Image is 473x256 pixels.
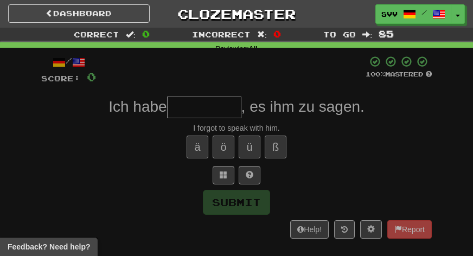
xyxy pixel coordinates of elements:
button: ö [213,136,234,158]
div: / [41,55,96,69]
span: Ich habe [108,98,167,115]
span: : [362,30,372,38]
span: 0 [142,28,150,39]
span: Score: [41,74,80,83]
span: Incorrect [192,30,251,39]
div: I forgot to speak with him. [41,123,432,133]
button: Submit [203,190,270,215]
a: Dashboard [8,4,150,23]
span: To go [323,30,356,39]
button: Round history (alt+y) [334,220,355,239]
span: Open feedback widget [8,241,90,252]
button: Help! [290,220,329,239]
button: Switch sentence to multiple choice alt+p [213,166,234,184]
span: : [257,30,267,38]
button: ß [265,136,286,158]
span: , es ihm zu sagen. [241,98,365,115]
span: : [126,30,136,38]
span: svv [381,9,398,19]
button: Single letter hint - you only get 1 per sentence and score half the points! alt+h [239,166,260,184]
a: svv / [375,4,451,24]
strong: All [249,45,258,53]
span: 85 [379,28,394,39]
button: ü [239,136,260,158]
button: ä [187,136,208,158]
span: 0 [273,28,281,39]
span: 100 % [366,71,385,78]
span: Correct [74,30,119,39]
div: Mastered [366,70,432,79]
button: Report [387,220,432,239]
span: 0 [87,70,96,84]
span: / [421,9,427,16]
a: Clozemaster [166,4,308,23]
